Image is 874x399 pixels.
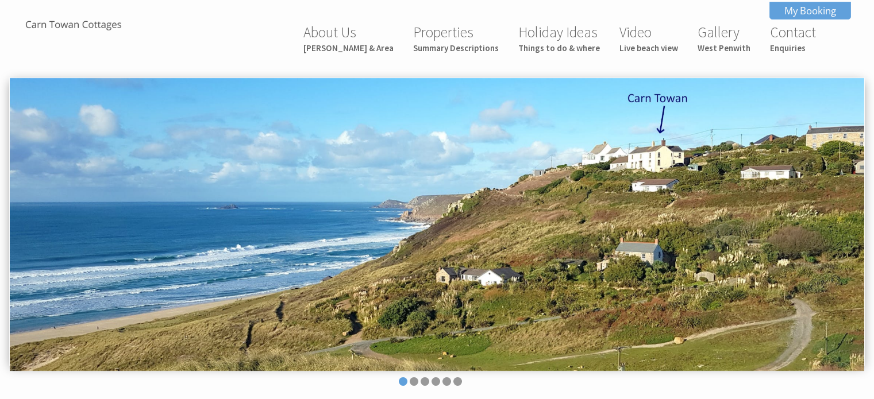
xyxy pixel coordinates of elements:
[698,23,750,53] a: GalleryWest Penwith
[413,23,499,53] a: PropertiesSummary Descriptions
[619,42,678,53] small: Live beach view
[518,23,600,53] a: Holiday IdeasThings to do & where
[698,42,750,53] small: West Penwith
[303,23,394,53] a: About Us[PERSON_NAME] & Area
[619,23,678,53] a: VideoLive beach view
[413,42,499,53] small: Summary Descriptions
[518,42,600,53] small: Things to do & where
[770,23,816,53] a: ContactEnquiries
[16,18,131,33] img: Carn Towan
[769,2,851,20] a: My Booking
[770,42,816,53] small: Enquiries
[303,42,394,53] small: [PERSON_NAME] & Area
